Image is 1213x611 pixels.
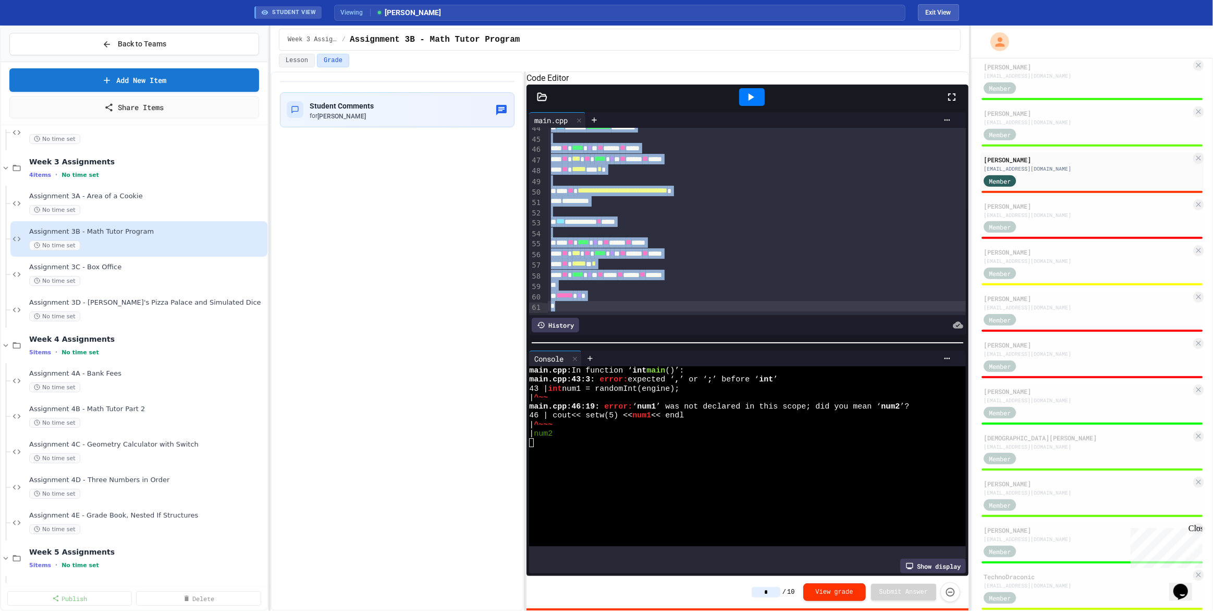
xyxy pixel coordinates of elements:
span: Member [989,269,1011,278]
span: ’ [773,375,778,384]
span: In function ‘ [571,366,632,375]
span: ; [707,375,712,384]
div: main.cpp [529,115,573,126]
span: 5 items [29,349,51,356]
span: No time set [62,562,99,569]
span: main.cpp:46:19: [529,402,599,411]
span: num1 [632,411,651,420]
a: Share Items [9,96,259,118]
button: View grade [803,583,866,601]
div: 57 [529,260,542,271]
span: Week 5 Demo Space - Sandbox [29,582,265,591]
span: Assignment 3C - Box Office [29,263,265,272]
span: Member [989,500,1011,510]
span: ’? [900,402,909,411]
span: No time set [29,241,80,250]
button: Exit student view [918,4,959,21]
span: , [675,375,679,384]
div: [EMAIL_ADDRESS][DOMAIN_NAME] [984,257,1191,265]
div: [EMAIL_ADDRESS][DOMAIN_NAME] [984,535,1191,543]
span: | [529,429,534,438]
span: num2 [534,429,553,438]
span: No time set [29,382,80,392]
span: ()’: [665,366,684,375]
button: Grade [317,54,349,67]
div: [DEMOGRAPHIC_DATA][PERSON_NAME] [984,433,1191,442]
span: • [55,561,57,569]
span: No time set [62,349,99,356]
span: Assignment 4D - Three Numbers in Order [29,476,265,485]
div: [EMAIL_ADDRESS][DOMAIN_NAME] [984,582,1191,590]
div: Show display [900,559,966,573]
span: Week 3 Assignments [288,35,338,44]
span: Assignment 3B - Math Tutor Program [29,227,265,236]
span: << endl [651,411,684,420]
span: Member [989,83,1011,93]
span: | [529,393,534,402]
div: [EMAIL_ADDRESS][DOMAIN_NAME] [984,443,1191,451]
div: [EMAIL_ADDRESS][DOMAIN_NAME] [984,489,1191,497]
span: num1 = randomInt(engine); [562,385,679,393]
span: / [782,588,786,596]
span: / [342,35,346,44]
div: [PERSON_NAME] [984,387,1191,396]
span: int [632,366,646,375]
div: 46 [529,145,542,155]
a: Add New Item [9,68,259,92]
span: num1 [637,402,656,411]
div: 45 [529,135,542,145]
span: Member [989,130,1011,139]
div: 47 [529,155,542,166]
div: 51 [529,198,542,208]
span: main.cpp:43:3: [529,375,595,384]
div: [EMAIL_ADDRESS][DOMAIN_NAME] [984,397,1191,404]
button: Back to Teams [9,33,259,55]
span: Student Comments [310,102,374,110]
span: error: [599,375,628,384]
button: Lesson [279,54,315,67]
span: ’ or ‘ [679,375,707,384]
div: [EMAIL_ADDRESS][DOMAIN_NAME] [984,118,1191,126]
span: Assignment 4B - Math Tutor Part 2 [29,405,265,414]
div: [PERSON_NAME] [984,525,1191,535]
span: No time set [29,418,80,428]
span: expected ‘ [628,375,675,384]
span: [PERSON_NAME] [317,113,366,120]
span: num2 [881,402,900,411]
span: | [529,421,534,429]
div: 61 [529,303,542,313]
span: error: [604,402,632,411]
span: Member [989,222,1011,232]
span: int [548,385,562,393]
span: 10 [787,588,794,596]
span: Member [989,176,1011,186]
div: History [532,318,579,332]
div: [EMAIL_ADDRESS][DOMAIN_NAME] [984,304,1191,312]
span: int [759,375,773,384]
span: Member [989,315,1011,325]
button: Force resubmission of student's answer (Admin only) [940,582,960,602]
div: 58 [529,271,542,282]
div: 53 [529,218,542,229]
a: Publish [7,591,132,606]
span: • [55,171,57,179]
span: Assignment 3B - Math Tutor Program [350,33,520,46]
span: No time set [29,489,80,499]
span: ^~~~ [534,421,553,429]
div: [PERSON_NAME] [984,479,1191,488]
span: ’ was not declared in this scope; did you mean ‘ [656,402,881,411]
span: Week 4 Assignments [29,334,265,344]
div: [EMAIL_ADDRESS][DOMAIN_NAME] [984,350,1191,358]
span: • [55,348,57,356]
span: No time set [29,134,80,144]
span: Assignment 4C - Geometry Calculator with Switch [29,440,265,449]
span: Assignment 3D - [PERSON_NAME]'s Pizza Palace and Simulated Dice [29,298,265,307]
div: 44 [529,124,542,135]
div: [PERSON_NAME] [984,155,1191,164]
span: No time set [29,453,80,463]
span: Member [989,593,1011,603]
div: Console [529,351,582,366]
span: No time set [29,312,80,321]
div: 50 [529,187,542,198]
div: [PERSON_NAME] [984,340,1191,350]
